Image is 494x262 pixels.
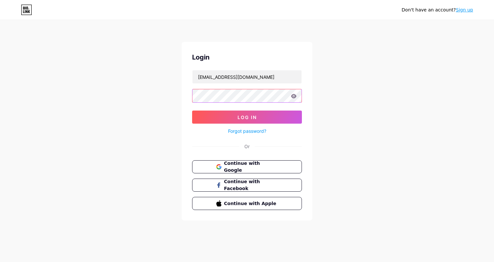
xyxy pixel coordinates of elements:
div: Don't have an account? [402,7,473,13]
span: Continue with Facebook [224,178,278,192]
button: Continue with Apple [192,197,302,210]
span: Continue with Google [224,160,278,174]
input: Username [192,70,302,83]
button: Continue with Google [192,160,302,173]
span: Continue with Apple [224,200,278,207]
button: Log In [192,111,302,124]
a: Sign up [456,7,473,12]
span: Log In [238,114,257,120]
div: Or [244,143,250,150]
button: Continue with Facebook [192,179,302,192]
a: Forgot password? [228,128,266,134]
div: Login [192,52,302,62]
